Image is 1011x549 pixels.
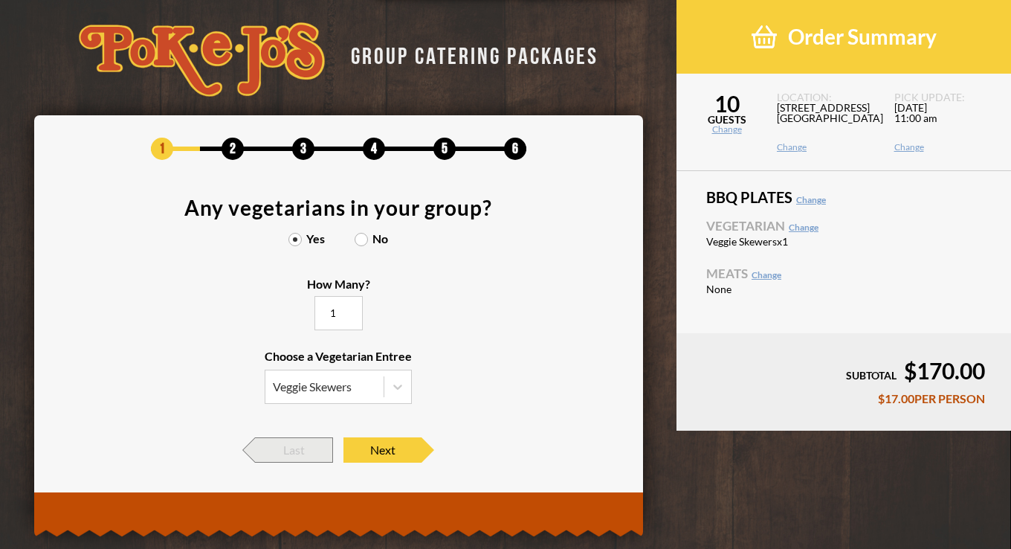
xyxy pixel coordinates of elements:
a: Change [777,143,876,152]
span: 10 [676,92,777,115]
a: Change [789,222,818,233]
a: Change [894,143,993,152]
span: 4 [363,138,385,160]
img: logo-34603ddf.svg [79,22,325,97]
span: 5 [433,138,456,160]
img: shopping-basket-3cad201a.png [752,24,777,50]
span: Last [255,437,333,463]
span: Veggie Skewers x1 [706,237,836,247]
span: Meats [706,267,981,280]
span: PICK UP DATE: [894,92,993,103]
label: Yes [288,233,325,245]
span: 6 [504,138,526,160]
span: Order Summary [788,24,937,50]
span: 3 [292,138,314,160]
span: Vegetarian [706,219,981,232]
a: Change [796,194,826,205]
span: BBQ Plates [706,190,981,205]
li: None [706,283,981,296]
span: 2 [222,138,244,160]
span: [DATE] 11:00 am [894,103,993,143]
a: Change [676,125,777,134]
span: SUBTOTAL [846,369,897,382]
div: Any vegetarians in your group? [184,197,492,218]
div: GROUP CATERING PACKAGES [340,39,598,68]
div: $170.00 [702,359,985,382]
label: No [355,233,388,245]
label: Choose a Vegetarian Entree [265,350,412,404]
div: Veggie Skewers [273,378,352,396]
span: 1 [151,138,173,160]
span: LOCATION: [777,92,876,103]
a: Change [752,269,781,280]
span: Next [343,437,421,463]
label: How Many? [307,278,370,332]
span: [STREET_ADDRESS] [GEOGRAPHIC_DATA] [777,103,876,143]
span: GUESTS [676,115,777,125]
div: $17.00 PER PERSON [702,393,985,405]
input: How Many? [314,296,363,330]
